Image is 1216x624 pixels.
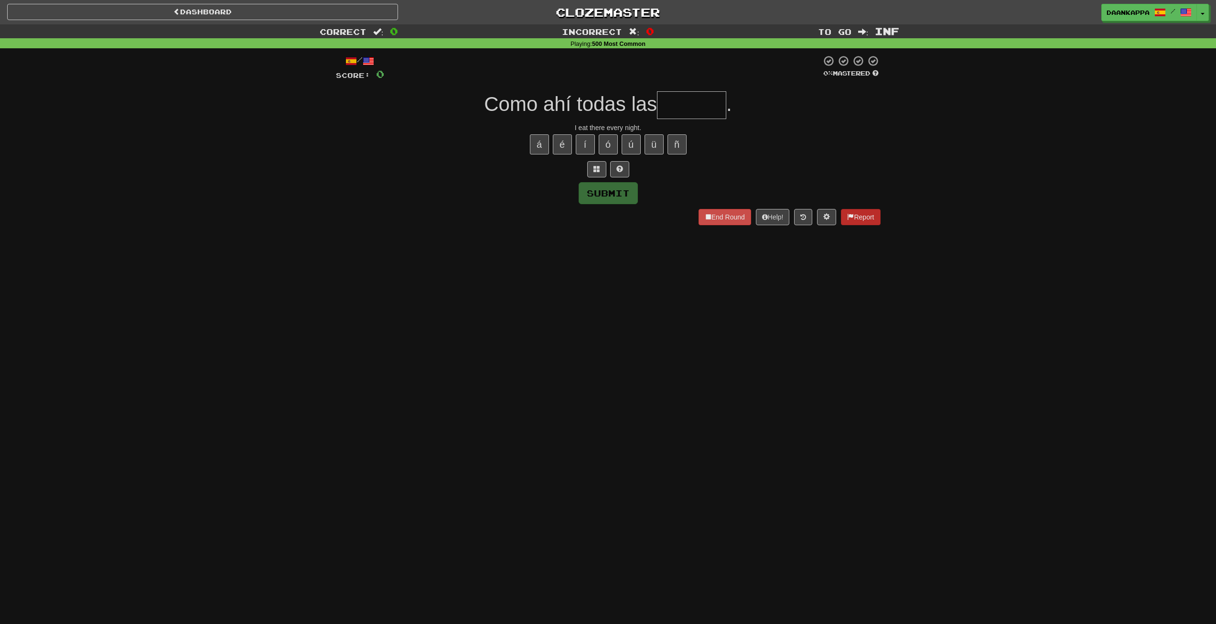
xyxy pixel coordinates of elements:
[794,209,812,225] button: Round history (alt+y)
[818,27,851,36] span: To go
[599,134,618,154] button: ó
[622,134,641,154] button: ú
[373,28,384,36] span: :
[645,134,664,154] button: ü
[7,4,398,20] a: Dashboard
[412,4,803,21] a: Clozemaster
[699,209,751,225] button: End Round
[562,27,622,36] span: Incorrect
[726,93,732,115] span: .
[858,28,869,36] span: :
[553,134,572,154] button: é
[336,71,370,79] span: Score:
[610,161,629,177] button: Single letter hint - you only get 1 per sentence and score half the points! alt+h
[1171,8,1175,14] span: /
[1107,8,1150,17] span: DaanKappa
[390,25,398,37] span: 0
[1101,4,1197,21] a: DaanKappa /
[587,161,606,177] button: Switch sentence to multiple choice alt+p
[336,55,384,67] div: /
[592,41,646,47] strong: 500 Most Common
[336,123,881,132] div: I eat there every night.
[667,134,687,154] button: ñ
[576,134,595,154] button: í
[646,25,654,37] span: 0
[841,209,880,225] button: Report
[579,182,638,204] button: Submit
[530,134,549,154] button: á
[756,209,790,225] button: Help!
[376,68,384,80] span: 0
[484,93,657,115] span: Como ahí todas las
[629,28,639,36] span: :
[320,27,366,36] span: Correct
[875,25,899,37] span: Inf
[821,69,881,78] div: Mastered
[823,69,833,77] span: 0 %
